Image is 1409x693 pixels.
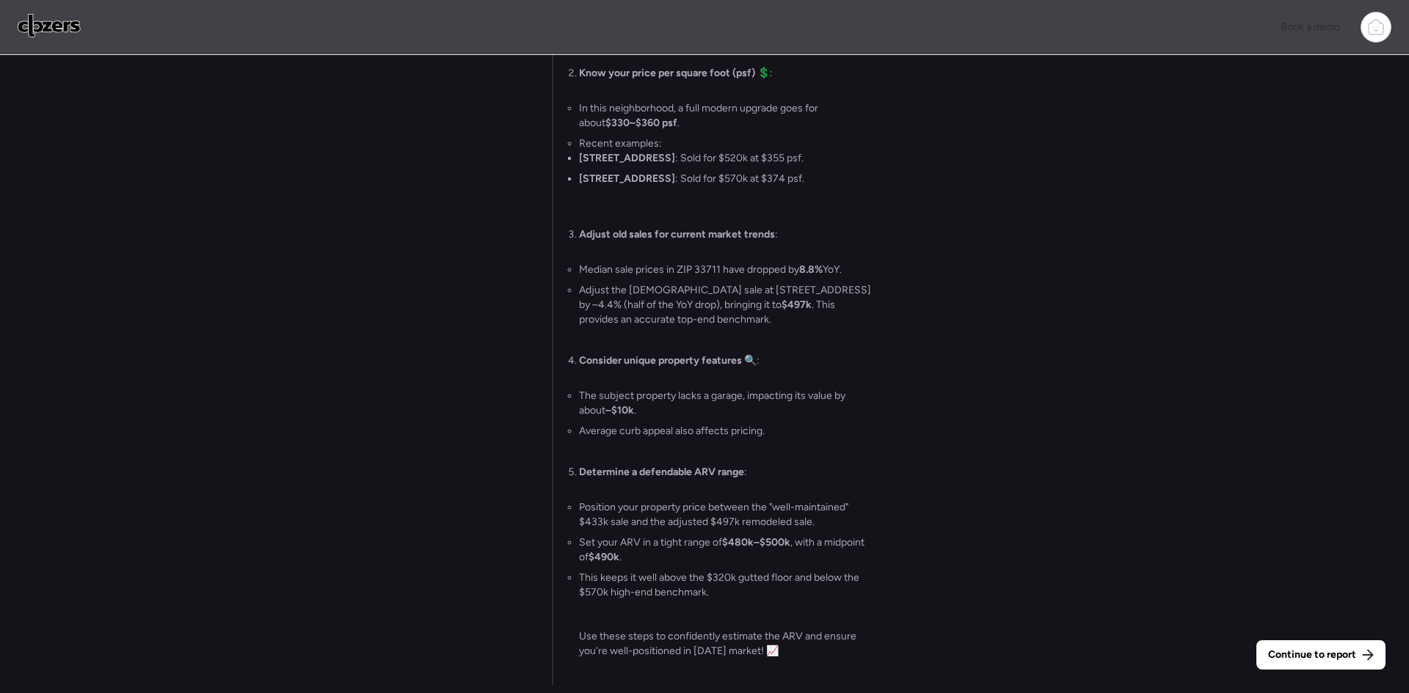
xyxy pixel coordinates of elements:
[579,172,804,186] li: : Sold for $570k at $374 psf.
[1268,648,1356,662] span: Continue to report
[579,101,871,131] li: In this neighborhood, a full modern upgrade goes for about .
[579,571,871,600] li: This keeps it well above the $320k gutted floor and below the $570k high-end benchmark.
[799,263,823,276] strong: 8.8%
[579,152,675,164] strong: [STREET_ADDRESS]
[579,136,804,201] li: Recent examples:
[579,67,770,79] strong: Know your price per square foot (psf) 💲
[579,424,765,439] li: Average curb appeal also affects pricing.
[579,466,744,478] strong: Determine a defendable ARV range
[579,66,871,81] p: :
[579,354,757,367] strong: Consider unique property features 🔍
[579,172,675,185] strong: [STREET_ADDRESS]
[579,227,871,242] p: :
[1281,21,1340,33] span: Book a demo
[605,117,677,129] strong: $330–$360 psf
[579,228,775,241] strong: Adjust old sales for current market trends
[579,151,804,166] li: : Sold for $520k at $355 psf.
[579,465,871,480] p: :
[579,500,871,529] li: Position your property price between the "well-maintained" $433k sale and the adjusted $497k remo...
[782,298,812,311] strong: $497k
[579,283,871,327] li: Adjust the [DEMOGRAPHIC_DATA] sale at [STREET_ADDRESS] by –4.4% (half of the YoY drop), bringing ...
[605,404,634,417] strong: –$10k
[579,629,871,659] p: Use these steps to confidently estimate the ARV and ensure you're well-positioned in [DATE] marke...
[18,14,81,37] img: Logo
[589,551,619,563] strong: $490k
[722,536,790,549] strong: $480k–$500k
[579,353,871,368] p: :
[579,263,842,277] li: Median sale prices in ZIP 33711 have dropped by YoY.
[579,535,871,565] li: Set your ARV in a tight range of , with a midpoint of .
[579,389,871,418] li: The subject property lacks a garage, impacting its value by about .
